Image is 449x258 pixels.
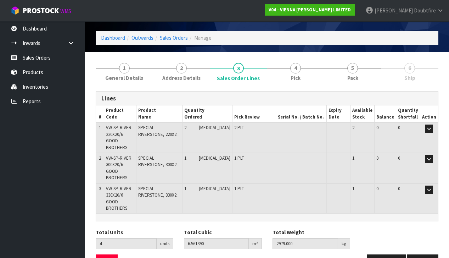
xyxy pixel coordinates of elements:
[234,125,244,131] span: 2 PLT
[347,63,358,73] span: 5
[194,34,212,41] span: Manage
[106,155,131,181] span: VW-SP-RIVER 300X20/6 GOOD BROTHERS
[199,186,230,192] span: [MEDICAL_DATA]
[404,74,415,82] span: Ship
[176,63,187,73] span: 2
[157,238,173,249] div: units
[217,75,260,82] span: Sales Order Lines
[396,105,420,122] th: Quantity Shortfall
[232,105,276,122] th: Pick Review
[352,125,354,131] span: 2
[234,186,244,192] span: 1 PLT
[249,238,262,249] div: m³
[138,155,180,168] span: SPECIAL RIVERSTONE, 300X2...
[376,125,378,131] span: 0
[99,125,101,131] span: 1
[269,7,351,13] strong: V04 - VIENNA [PERSON_NAME] LIMITED
[11,6,19,15] img: cube-alt.png
[101,95,433,102] h3: Lines
[96,238,157,249] input: Total Units
[398,186,400,192] span: 0
[347,74,358,82] span: Pack
[60,8,71,15] small: WMS
[374,105,396,122] th: Balance
[101,34,125,41] a: Dashboard
[99,155,101,161] span: 2
[290,63,301,73] span: 4
[106,186,131,211] span: VW-SP-RIVER 330X20/6 GOOD BROTHERS
[96,229,123,236] label: Total Units
[352,155,354,161] span: 1
[273,238,338,249] input: Total Weight
[375,7,413,14] span: [PERSON_NAME]
[138,125,180,137] span: SPECIAL RIVERSTONE, 220X2...
[350,105,374,122] th: Available Stock
[104,105,136,122] th: Product Code
[162,74,201,82] span: Address Details
[138,186,180,198] span: SPECIAL RIVERSTONE, 330X2...
[184,238,248,249] input: Total Cubic
[420,105,438,122] th: Action
[136,105,182,122] th: Product Name
[23,6,59,15] span: ProStock
[131,34,153,41] a: Outwards
[352,186,354,192] span: 1
[404,63,415,73] span: 6
[184,186,186,192] span: 1
[338,238,350,249] div: kg
[106,125,131,150] span: VW-SP-RIVER 220X20/6 GOOD BROTHERS
[184,125,186,131] span: 2
[376,155,378,161] span: 0
[291,74,301,82] span: Pick
[327,105,350,122] th: Expiry Date
[96,105,104,122] th: #
[184,229,212,236] label: Total Cubic
[414,7,436,14] span: Doubtfire
[119,63,130,73] span: 1
[199,155,230,161] span: [MEDICAL_DATA]
[234,155,244,161] span: 1 PLT
[160,34,188,41] a: Sales Orders
[273,229,304,236] label: Total Weight
[276,105,327,122] th: Serial No. / Batch No.
[184,155,186,161] span: 1
[376,186,378,192] span: 0
[182,105,232,122] th: Quantity Ordered
[398,155,400,161] span: 0
[233,63,244,73] span: 3
[99,186,101,192] span: 3
[199,125,230,131] span: [MEDICAL_DATA]
[398,125,400,131] span: 0
[105,74,143,82] span: General Details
